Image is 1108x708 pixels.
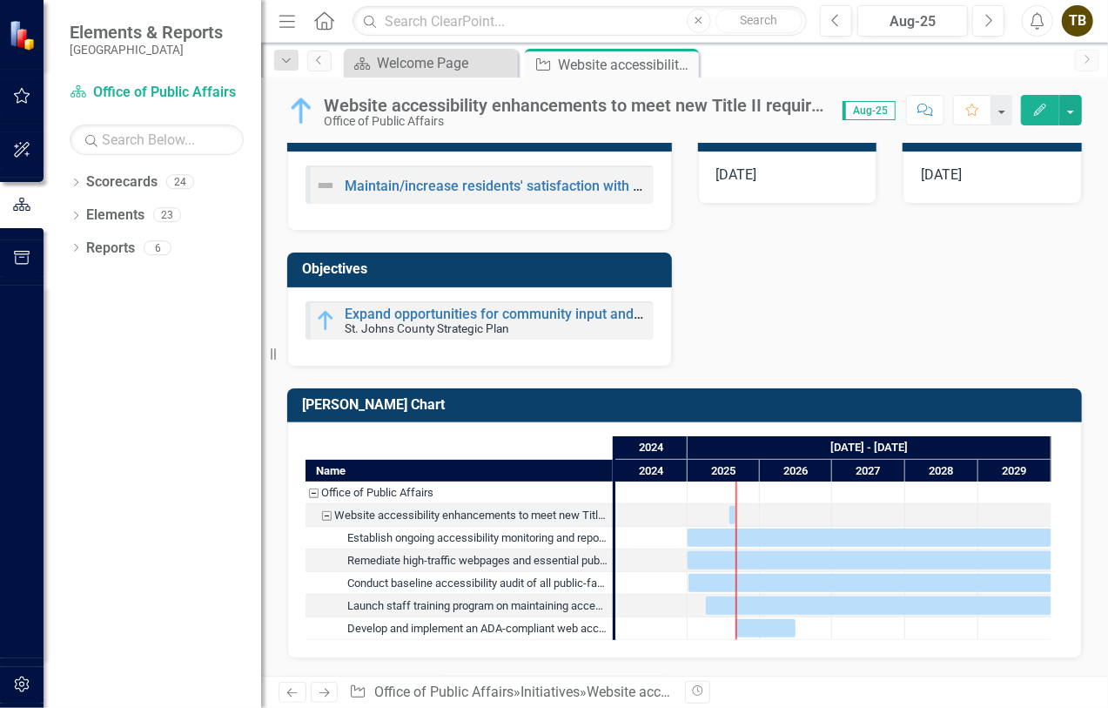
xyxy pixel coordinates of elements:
[347,527,608,550] div: Establish ongoing accessibility monitoring and reporting process to ensure continuous compliance.
[1062,5,1093,37] button: TB
[287,97,315,125] img: In Progress
[716,166,757,183] span: [DATE]
[857,5,968,37] button: Aug-25
[306,572,613,595] div: Task: Start date: 2025-01-03 End date: 2029-12-31
[324,115,825,128] div: Office of Public Affairs
[315,175,336,196] img: Not Defined
[347,617,608,640] div: Develop and implement an ADA-compliant web accessibility policy and internal procedures.
[70,22,223,43] span: Elements & Reports
[843,101,896,120] span: Aug-25
[153,208,181,223] div: 23
[70,125,244,155] input: Search Below...
[921,166,962,183] span: [DATE]
[306,504,613,527] div: Task: Start date: 2025-08-01 End date: 2025-08-31
[347,572,608,595] div: Conduct baseline accessibility audit of all public-facing webpages and documents.
[347,550,608,572] div: Remediate high-traffic webpages and essential public documents to meet accessibility requirements.
[353,6,807,37] input: Search ClearPoint...
[306,550,613,572] div: Remediate high-traffic webpages and essential public documents to meet accessibility requirements.
[306,550,613,572] div: Task: Start date: 2024-12-31 End date: 2029-12-31
[520,684,580,700] a: Initiatives
[86,206,144,226] a: Elements
[348,52,514,74] a: Welcome Page
[9,20,39,51] img: ClearPoint Strategy
[347,595,608,617] div: Launch staff training program on maintaining accessible web and digital content.
[706,597,1051,615] div: Task: Start date: 2025-04-01 End date: 2029-12-31
[306,595,613,617] div: Launch staff training program on maintaining accessible web and digital content.
[740,13,777,27] span: Search
[349,683,671,703] div: » »
[324,96,825,115] div: Website accessibility enhancements to meet new Title II requirements and ensure equitable access ...
[306,527,613,550] div: Establish ongoing accessibility monitoring and reporting process to ensure continuous compliance.
[306,595,613,617] div: Task: Start date: 2025-04-01 End date: 2029-12-31
[306,482,613,504] div: Task: Office of Public Affairs Start date: 2024-12-31 End date: 2025-01-01
[306,504,613,527] div: Website accessibility enhancements to meet new Title II requirements and ensure equitable access ...
[978,460,1051,482] div: 2029
[86,239,135,259] a: Reports
[86,172,158,192] a: Scorecards
[166,175,194,190] div: 24
[70,43,223,57] small: [GEOGRAPHIC_DATA]
[306,617,613,640] div: Task: Start date: 2025-09-01 End date: 2026-06-30
[688,436,1051,459] div: 2025 - 2029
[832,460,905,482] div: 2027
[315,310,336,331] img: In Progress
[760,460,832,482] div: 2026
[688,574,1051,592] div: Task: Start date: 2025-01-03 End date: 2029-12-31
[688,529,1051,547] div: Task: Start date: 2024-12-31 End date: 2029-12-31
[144,240,171,255] div: 6
[302,397,1073,413] h3: [PERSON_NAME] Chart
[306,617,613,640] div: Develop and implement an ADA-compliant web accessibility policy and internal procedures.
[306,460,613,482] div: Name
[377,52,514,74] div: Welcome Page
[345,321,509,335] small: St. Johns County Strategic Plan
[321,482,433,504] div: Office of Public Affairs
[688,460,760,482] div: 2025
[688,551,1051,570] div: Task: Start date: 2024-12-31 End date: 2029-12-31
[374,684,514,700] a: Office of Public Affairs
[306,482,613,504] div: Office of Public Affairs
[905,460,978,482] div: 2028
[345,178,1012,194] a: Maintain/increase residents' satisfaction with the County website (measured by annual community s...
[863,11,962,32] div: Aug-25
[715,9,802,33] button: Search
[302,261,663,277] h3: Objectives
[70,83,244,103] a: Office of Public Affairs
[729,506,735,524] div: Task: Start date: 2025-08-01 End date: 2025-08-31
[306,527,613,550] div: Task: Start date: 2024-12-31 End date: 2029-12-31
[615,436,688,459] div: 2024
[615,460,688,482] div: 2024
[558,54,695,76] div: Website accessibility enhancements to meet new Title II requirements and ensure equitable access ...
[735,619,796,637] div: Task: Start date: 2025-09-01 End date: 2026-06-30
[306,572,613,595] div: Conduct baseline accessibility audit of all public-facing webpages and documents.
[334,504,608,527] div: Website accessibility enhancements to meet new Title II requirements and ensure equitable access ...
